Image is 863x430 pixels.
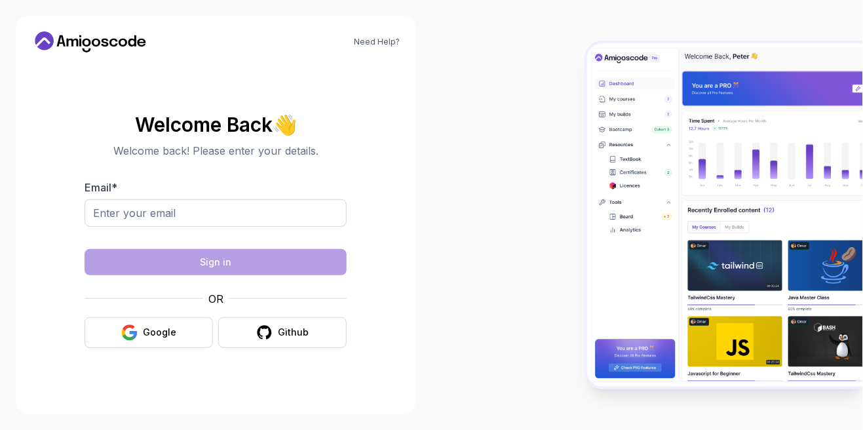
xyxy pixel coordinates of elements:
a: Need Help? [355,37,400,47]
button: Github [218,317,347,348]
p: OR [208,291,223,307]
div: Sign in [200,256,231,269]
p: Welcome back! Please enter your details. [85,143,347,159]
img: Amigoscode Dashboard [587,43,863,387]
input: Enter your email [85,199,347,227]
div: Google [143,326,176,339]
label: Email * [85,181,117,194]
h2: Welcome Back [85,114,347,135]
a: Home link [31,31,149,52]
div: Github [278,326,309,339]
span: 👋 [273,114,297,135]
button: Google [85,317,213,348]
button: Sign in [85,249,347,275]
